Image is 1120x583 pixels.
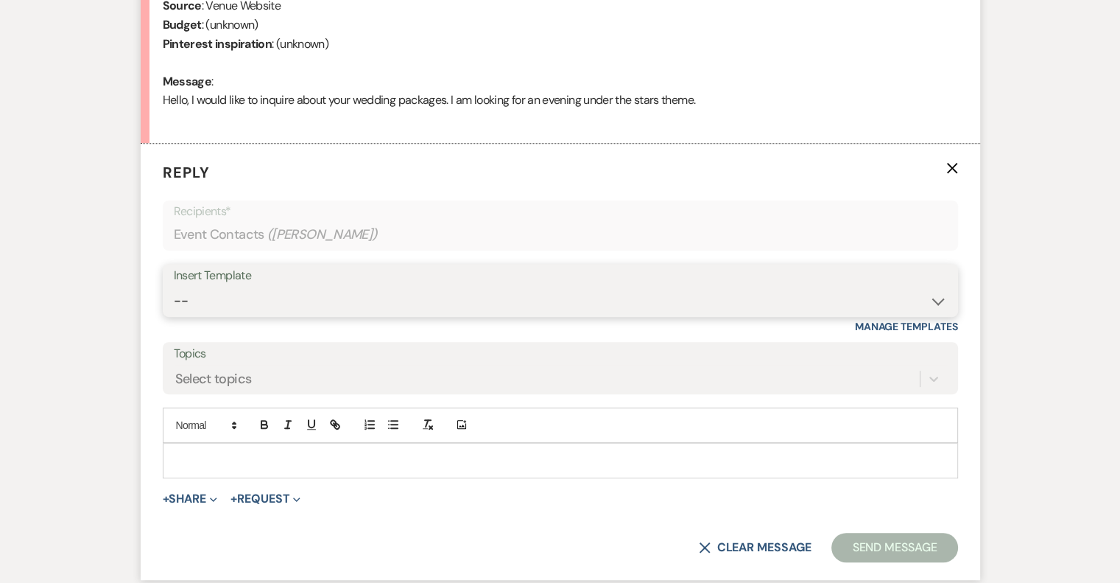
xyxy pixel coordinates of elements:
button: Request [230,493,300,505]
label: Topics [174,343,947,365]
button: Send Message [831,533,957,562]
b: Message [163,74,212,89]
p: Recipients* [174,202,947,221]
span: Reply [163,163,210,182]
button: Clear message [699,542,811,554]
span: ( [PERSON_NAME] ) [267,225,378,245]
div: Event Contacts [174,220,947,249]
button: Share [163,493,218,505]
span: + [230,493,237,505]
div: Insert Template [174,265,947,287]
a: Manage Templates [855,320,958,333]
b: Budget [163,17,202,32]
div: Select topics [175,369,252,388]
b: Pinterest inspiration [163,36,272,52]
span: + [163,493,169,505]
